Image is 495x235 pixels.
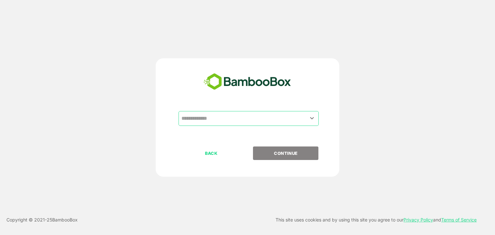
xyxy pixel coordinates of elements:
button: BACK [179,146,244,160]
p: BACK [179,150,244,157]
p: Copyright © 2021- 25 BambooBox [6,216,78,224]
p: This site uses cookies and by using this site you agree to our and [276,216,477,224]
button: Open [308,114,316,123]
img: bamboobox [200,71,295,92]
p: CONTINUE [254,150,318,157]
a: Terms of Service [441,217,477,222]
a: Privacy Policy [403,217,433,222]
button: CONTINUE [253,146,318,160]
